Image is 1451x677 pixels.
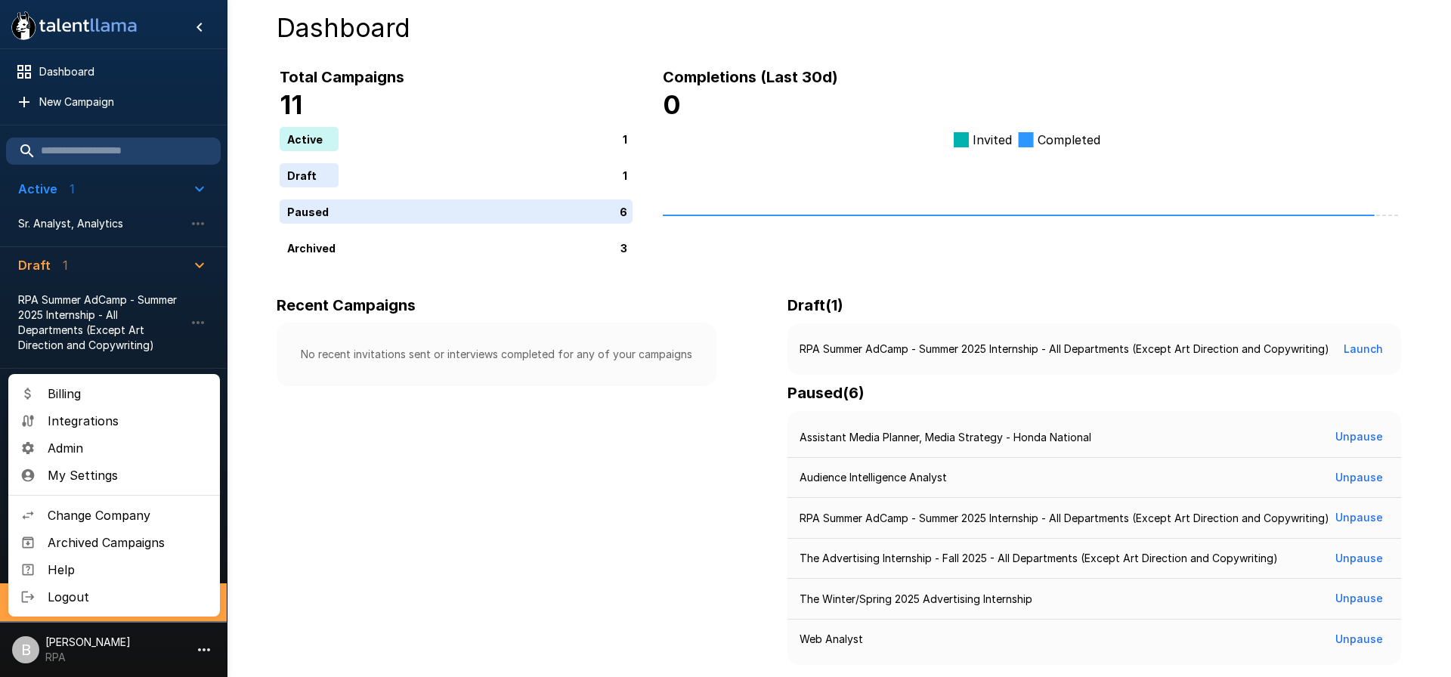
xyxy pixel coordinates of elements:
span: Admin [48,439,208,457]
span: Logout [48,588,208,606]
span: Archived Campaigns [48,533,208,552]
span: Integrations [48,412,208,430]
span: Change Company [48,506,208,524]
span: Help [48,561,208,579]
span: My Settings [48,466,208,484]
span: Billing [48,385,208,403]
